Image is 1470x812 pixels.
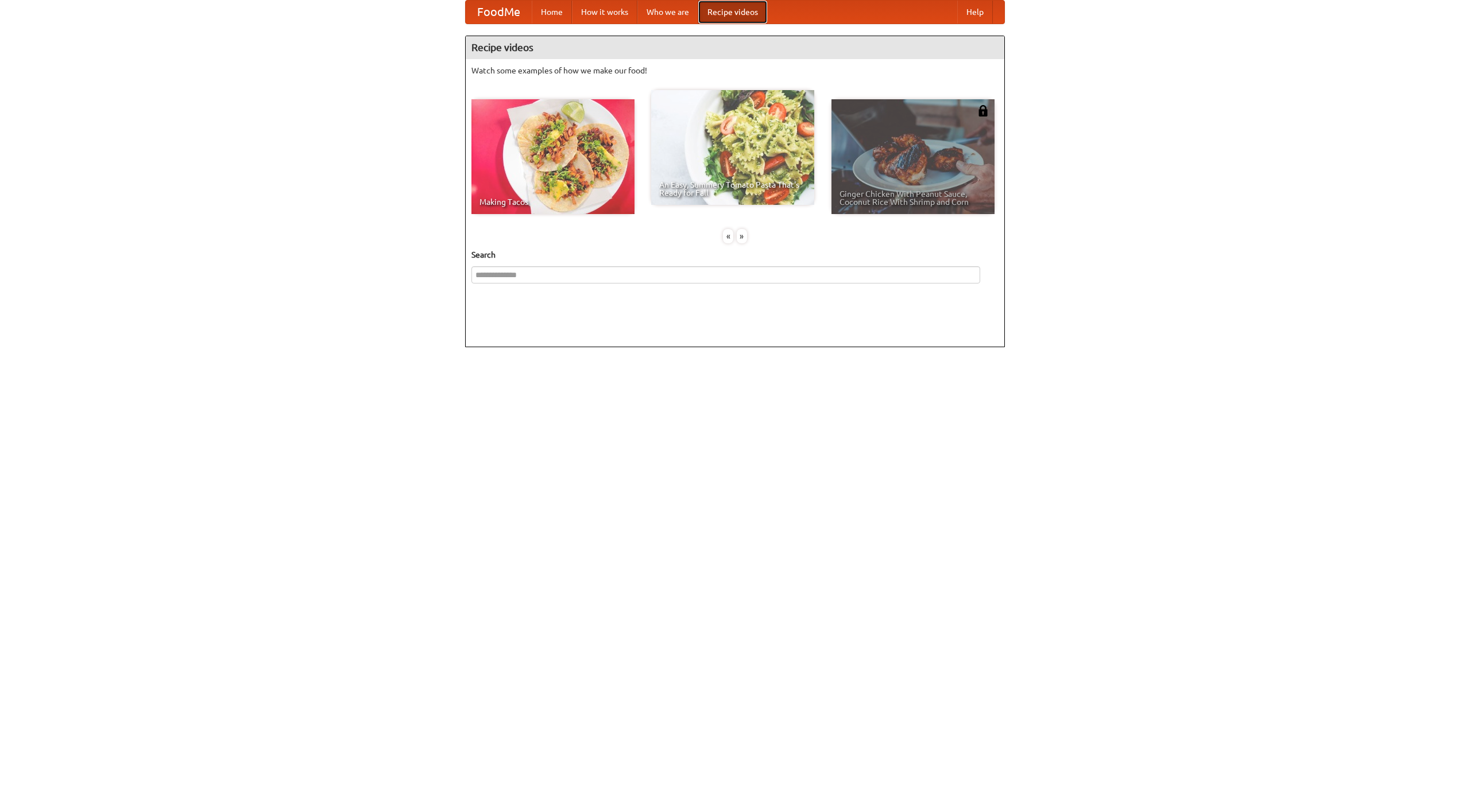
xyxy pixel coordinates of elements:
span: Making Tacos [479,198,626,206]
a: Home [532,1,572,24]
span: An Easy, Summery Tomato Pasta That's Ready for Fall [659,181,806,197]
a: Recipe videos [698,1,767,24]
a: Who we are [637,1,698,24]
p: Watch some examples of how we make our food! [471,65,999,76]
a: Making Tacos [471,99,635,214]
a: An Easy, Summery Tomato Pasta That's Ready for Fall [651,90,814,205]
a: FoodMe [466,1,532,24]
h4: Recipe videos [466,36,1004,59]
a: Help [957,1,993,24]
div: » [737,229,747,243]
img: 483408.png [977,105,989,116]
h5: Search [471,249,999,261]
div: « [723,229,733,243]
a: How it works [572,1,637,24]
